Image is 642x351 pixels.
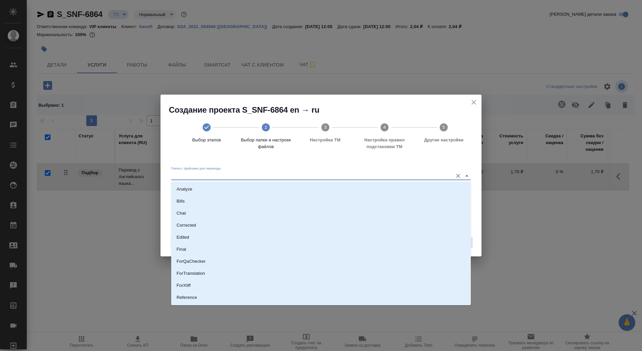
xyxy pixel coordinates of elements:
span: Другие настройки [417,137,471,143]
text: 4 [383,125,386,130]
text: 2 [264,125,267,130]
button: Очистить [453,171,463,181]
p: Bills [177,198,185,205]
p: Edited [177,234,189,241]
p: Chat [177,210,186,217]
p: Final [177,246,186,253]
span: Настройка ТМ [298,137,352,143]
p: ForTranslation [177,270,205,277]
p: ForQaChecker [177,258,206,265]
span: Выбор этапов [180,137,233,143]
p: Analyze [177,186,192,193]
text: 3 [324,125,326,130]
p: Reference [177,294,197,301]
p: ForXliff [177,282,191,289]
span: Выбор папки и настроек файлов [239,137,293,150]
button: Close [462,171,471,181]
label: Папка с файлами для перевода [171,167,221,170]
button: Назад [171,237,192,248]
button: close [469,97,479,107]
h2: Создание проекта S_SNF-6864 en → ru [169,105,481,115]
span: Настройка правил подстановки TM [357,137,411,150]
text: 5 [443,125,445,130]
p: Corrected [177,222,196,229]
